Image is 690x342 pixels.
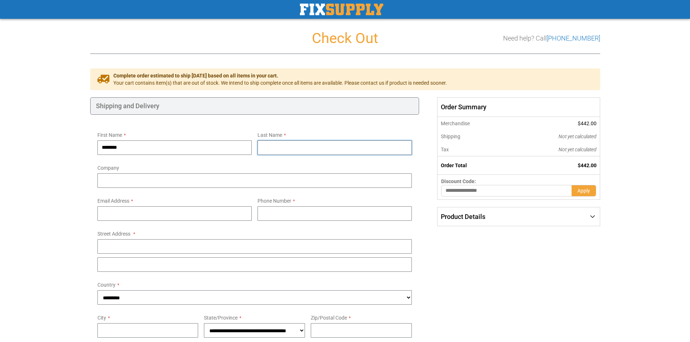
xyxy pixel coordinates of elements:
span: Order Summary [437,97,600,117]
span: Country [97,282,116,288]
th: Merchandise [438,117,510,130]
span: Street Address [97,231,130,237]
span: Shipping [441,134,460,139]
span: Apply [577,188,590,194]
a: [PHONE_NUMBER] [547,34,600,42]
img: Fix Industrial Supply [300,4,383,15]
span: Phone Number [258,198,291,204]
span: $442.00 [578,121,597,126]
span: Complete order estimated to ship [DATE] based on all items in your cart. [113,72,447,79]
strong: Order Total [441,162,467,168]
span: First Name [97,132,122,138]
span: City [97,315,106,321]
button: Apply [572,185,596,197]
span: Not yet calculated [559,134,597,139]
span: Not yet calculated [559,147,597,152]
span: Discount Code: [441,178,476,184]
th: Tax [438,143,510,156]
h1: Check Out [90,30,600,46]
span: Email Address [97,198,129,204]
span: $442.00 [578,162,597,168]
div: Shipping and Delivery [90,97,419,115]
span: Last Name [258,132,282,138]
span: State/Province [204,315,238,321]
h3: Need help? Call [503,35,600,42]
span: Your cart contains item(s) that are out of stock. We intend to ship complete once all items are a... [113,79,447,86]
span: Company [97,165,119,171]
span: Product Details [441,213,485,220]
span: Zip/Postal Code [311,315,347,321]
a: store logo [300,4,383,15]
